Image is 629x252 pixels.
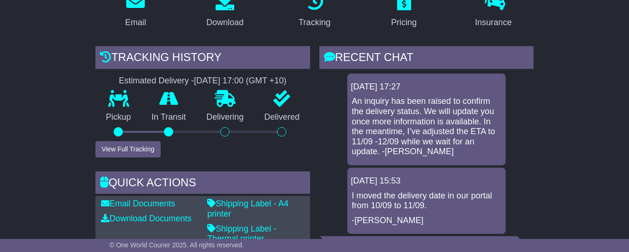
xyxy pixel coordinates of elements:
[125,16,146,29] div: Email
[254,112,310,123] p: Delivered
[196,112,254,123] p: Delivering
[101,199,175,208] a: Email Documents
[95,46,310,71] div: Tracking history
[298,16,330,29] div: Tracking
[95,76,310,86] div: Estimated Delivery -
[207,199,288,218] a: Shipping Label - A4 printer
[351,82,502,92] div: [DATE] 17:27
[352,216,501,226] p: -[PERSON_NAME]
[352,191,501,211] p: I moved the delivery date in our portal from 10/09 to 11/09.
[95,112,141,123] p: Pickup
[141,112,196,123] p: In Transit
[109,241,244,249] span: © One World Courier 2025. All rights reserved.
[319,46,534,71] div: RECENT CHAT
[391,16,417,29] div: Pricing
[475,16,512,29] div: Insurance
[95,141,160,157] button: View Full Tracking
[351,176,502,186] div: [DATE] 15:53
[101,214,191,223] a: Download Documents
[207,224,276,244] a: Shipping Label - Thermal printer
[194,76,286,86] div: [DATE] 17:00 (GMT +10)
[95,171,310,197] div: Quick Actions
[352,96,501,157] p: An inquiry has been raised to confirm the delivery status. We will update you once more informati...
[206,16,243,29] div: Download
